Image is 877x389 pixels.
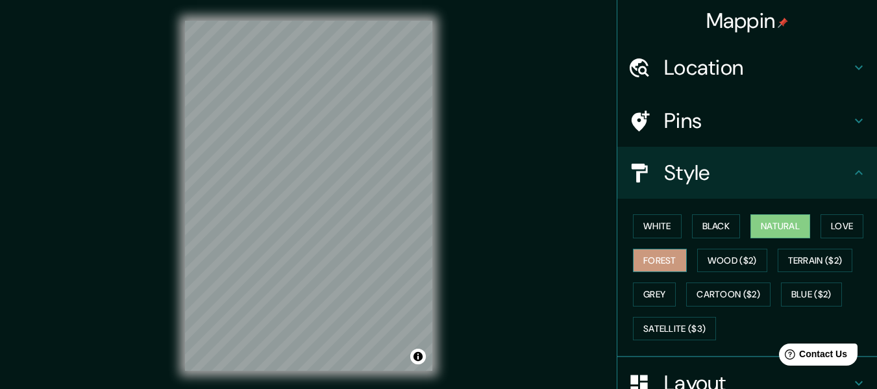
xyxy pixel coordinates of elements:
button: White [633,214,682,238]
img: pin-icon.png [778,18,788,28]
div: Location [617,42,877,94]
button: Satellite ($3) [633,317,716,341]
h4: Style [664,160,851,186]
button: Forest [633,249,687,273]
button: Natural [750,214,810,238]
button: Toggle attribution [410,349,426,364]
button: Wood ($2) [697,249,767,273]
h4: Location [664,55,851,81]
iframe: Help widget launcher [761,338,863,375]
button: Black [692,214,741,238]
button: Blue ($2) [781,282,842,307]
h4: Mappin [706,8,789,34]
button: Cartoon ($2) [686,282,771,307]
button: Love [821,214,863,238]
button: Terrain ($2) [778,249,853,273]
div: Style [617,147,877,199]
div: Pins [617,95,877,147]
canvas: Map [185,21,432,371]
h4: Pins [664,108,851,134]
button: Grey [633,282,676,307]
